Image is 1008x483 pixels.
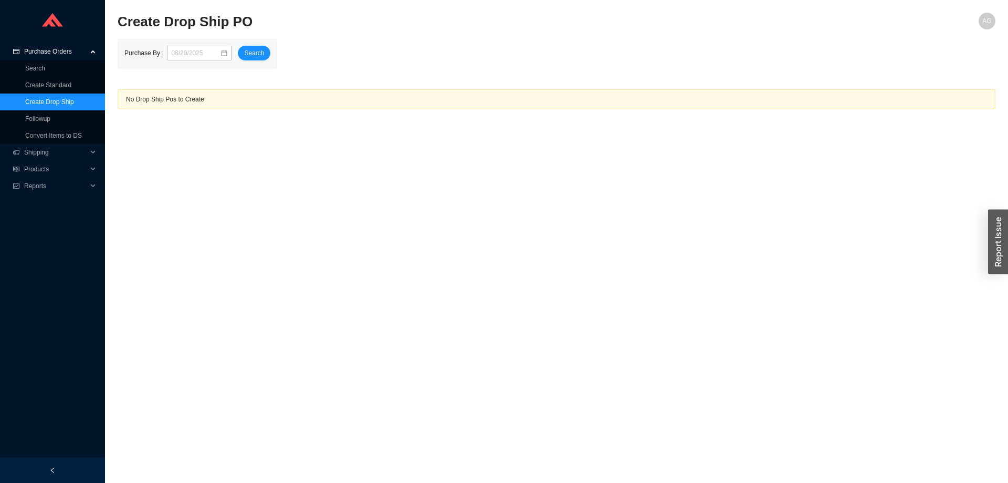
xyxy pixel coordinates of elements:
[118,13,776,31] h2: Create Drop Ship PO
[24,161,87,178] span: Products
[24,178,87,194] span: Reports
[126,94,987,105] div: No Drop Ship Pos to Create
[25,81,71,89] a: Create Standard
[24,144,87,161] span: Shipping
[13,183,20,189] span: fund
[25,115,50,122] a: Followup
[25,65,45,72] a: Search
[982,13,991,29] span: AG
[25,132,82,139] a: Convert Items to DS
[24,43,87,60] span: Purchase Orders
[13,48,20,55] span: credit-card
[49,467,56,474] span: left
[171,48,220,58] input: 08/20/2025
[13,166,20,172] span: read
[244,48,264,58] span: Search
[25,98,74,106] a: Create Drop Ship
[124,46,167,60] label: Purchase By
[238,46,270,60] button: Search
